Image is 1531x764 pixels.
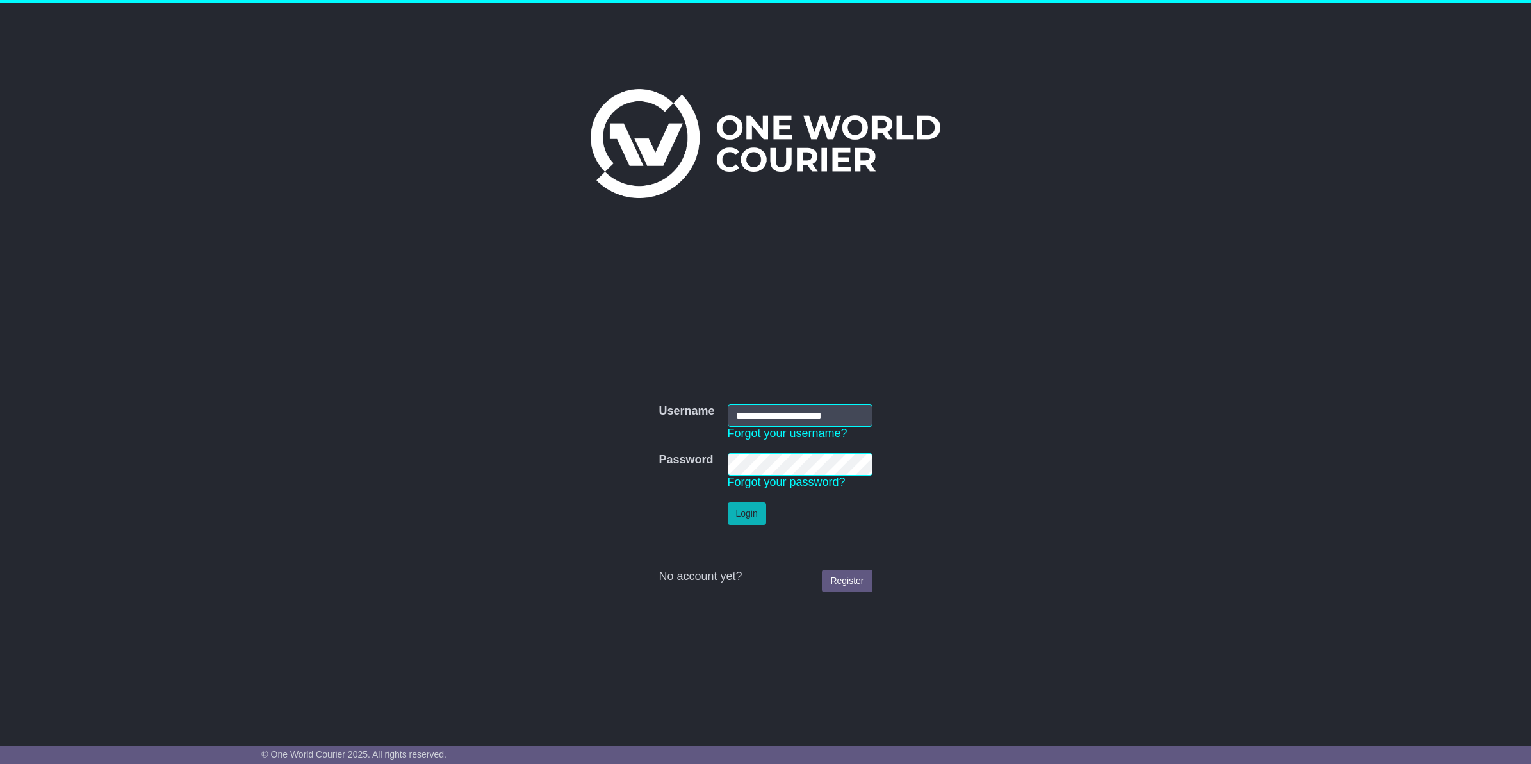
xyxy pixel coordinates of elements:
label: Username [659,404,714,419]
button: Login [728,502,766,525]
a: Register [822,570,872,592]
a: Forgot your username? [728,427,847,440]
div: No account yet? [659,570,872,584]
label: Password [659,453,713,467]
span: © One World Courier 2025. All rights reserved. [261,749,446,760]
img: One World [591,89,940,198]
a: Forgot your password? [728,476,846,488]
